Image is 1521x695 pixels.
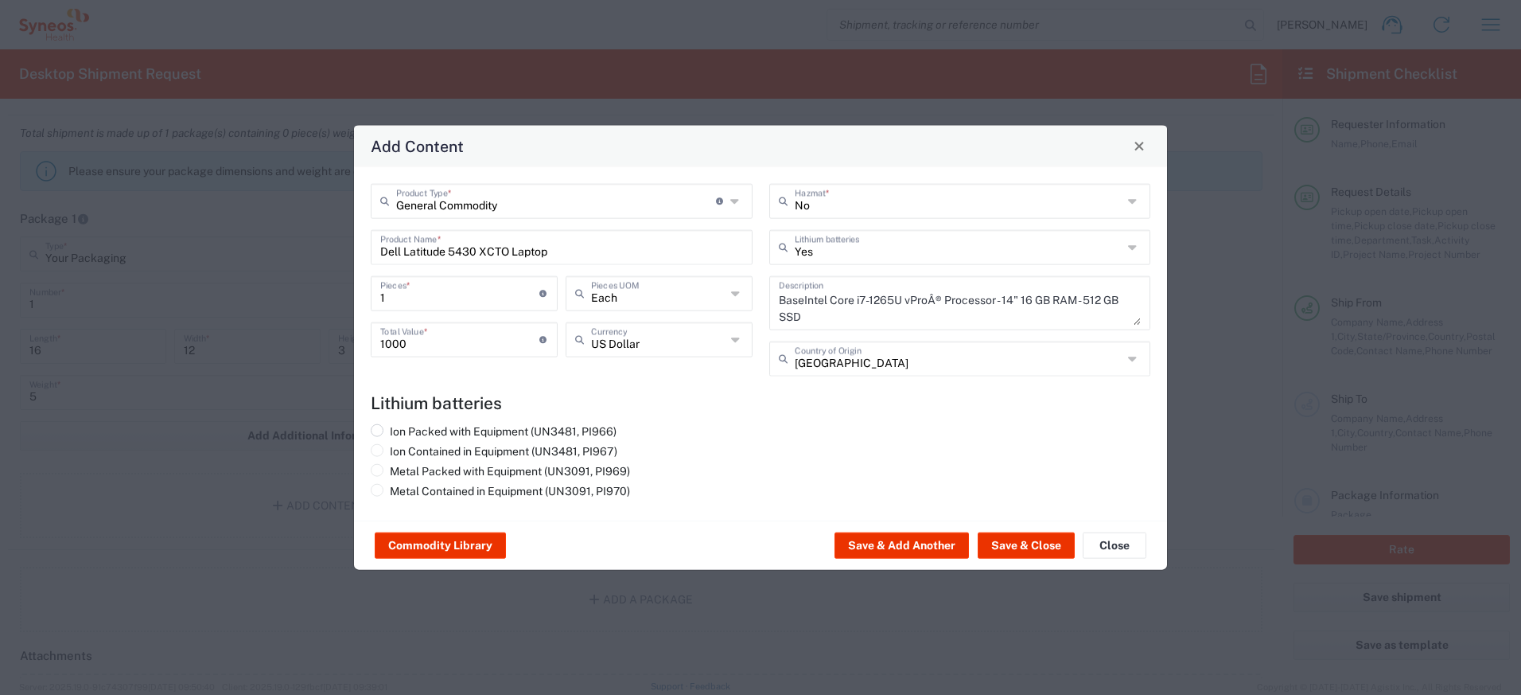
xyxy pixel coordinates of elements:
[375,533,506,558] button: Commodity Library
[978,533,1075,558] button: Save & Close
[1128,135,1150,157] button: Close
[834,533,969,558] button: Save & Add Another
[371,443,617,458] label: Ion Contained in Equipment (UN3481, PI967)
[1083,533,1146,558] button: Close
[371,392,1150,412] h4: Lithium batteries
[371,424,617,438] label: Ion Packed with Equipment (UN3481, PI966)
[371,134,464,157] h4: Add Content
[371,463,630,478] label: Metal Packed with Equipment (UN3091, PI969)
[371,483,630,498] label: Metal Contained in Equipment (UN3091, PI970)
